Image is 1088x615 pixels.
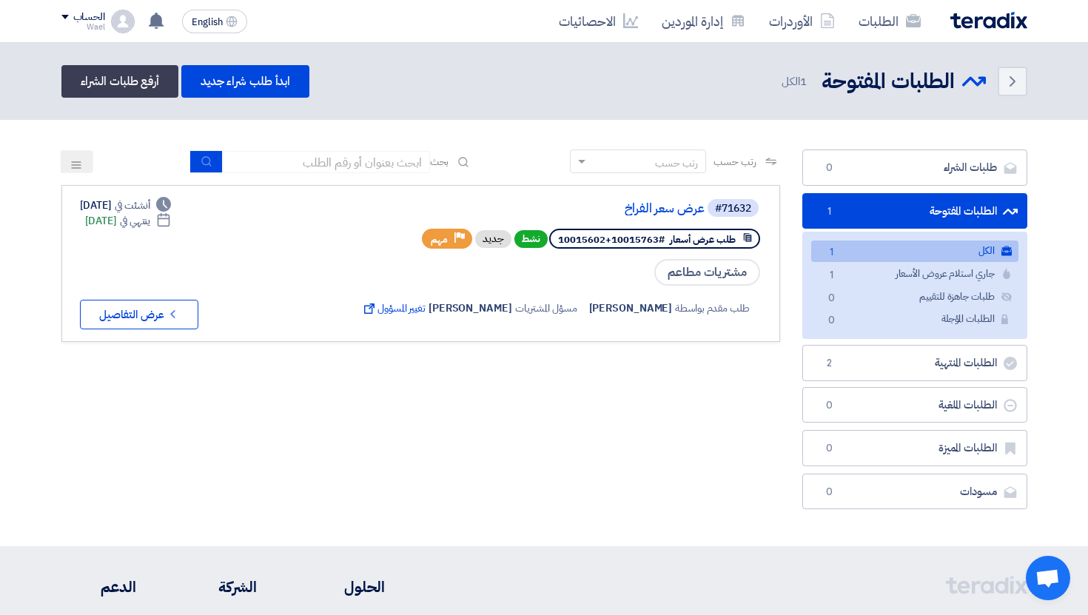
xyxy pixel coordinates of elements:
a: الاحصائيات [547,4,650,38]
a: الطلبات المؤجلة [811,309,1018,330]
div: #71632 [715,204,751,214]
span: 0 [823,291,841,306]
h2: الطلبات المفتوحة [822,67,955,96]
span: 1 [800,73,807,90]
span: 1 [823,245,841,261]
span: بحث [430,154,449,169]
a: الطلبات المنتهية2 [802,345,1027,381]
span: نشط [514,230,548,248]
span: رتب حسب [713,154,756,169]
span: 0 [823,313,841,329]
span: 0 [821,441,839,456]
span: 1 [823,268,841,283]
a: الطلبات [847,4,933,38]
span: ينتهي في [120,213,150,229]
span: مسؤل المشتريات [515,300,577,316]
a: أرفع طلبات الشراء [61,65,178,98]
div: جديد [475,230,511,248]
span: #10015763+10015602 [558,232,665,246]
div: الحساب [73,11,105,24]
span: 0 [821,161,839,175]
span: [PERSON_NAME] [429,300,512,316]
a: جاري استلام عروض الأسعار [811,263,1018,285]
span: الكل [782,73,810,90]
span: مهم [431,232,448,246]
span: [PERSON_NAME] [589,300,673,316]
img: Teradix logo [950,12,1027,29]
input: ابحث بعنوان أو رقم الطلب [223,151,430,173]
a: الطلبات المميزة0 [802,430,1027,466]
a: ابدأ طلب شراء جديد [181,65,309,98]
li: الدعم [61,576,136,598]
span: أنشئت في [115,198,150,213]
span: طلب مقدم بواسطة [675,300,750,316]
span: 0 [821,398,839,413]
a: عرض سعر الفراخ [409,202,705,215]
span: تغيير المسؤول [361,300,426,316]
img: profile_test.png [111,10,135,33]
a: الطلبات المفتوحة1 [802,193,1027,229]
span: 0 [821,485,839,500]
div: [DATE] [85,213,172,229]
span: طلب عرض أسعار [670,232,736,246]
li: الحلول [301,576,385,598]
button: عرض التفاصيل [80,300,198,329]
div: Wael [61,23,105,31]
div: رتب حسب [655,155,698,171]
button: English [182,10,247,33]
a: الطلبات الملغية0 [802,387,1027,423]
div: [DATE] [80,198,172,213]
a: إدارة الموردين [650,4,757,38]
div: Open chat [1026,556,1070,600]
span: English [192,17,223,27]
span: 1 [821,204,839,219]
a: طلبات جاهزة للتقييم [811,286,1018,308]
a: الأوردرات [757,4,847,38]
a: طلبات الشراء0 [802,149,1027,186]
span: 2 [821,356,839,371]
li: الشركة [180,576,257,598]
span: مشتريات مطاعم [654,259,760,286]
a: مسودات0 [802,474,1027,510]
a: الكل [811,241,1018,262]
